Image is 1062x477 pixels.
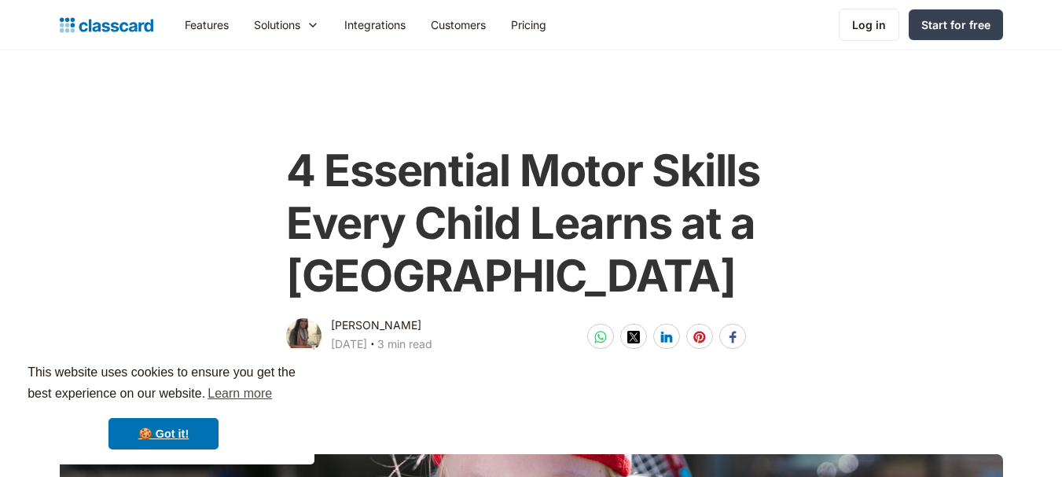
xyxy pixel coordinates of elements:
[60,14,153,36] a: home
[108,418,219,449] a: dismiss cookie message
[332,7,418,42] a: Integrations
[331,316,421,335] div: [PERSON_NAME]
[205,382,274,405] a: learn more about cookies
[627,331,640,343] img: twitter-white sharing button
[839,9,899,41] a: Log in
[921,17,990,33] div: Start for free
[498,7,559,42] a: Pricing
[377,335,432,354] div: 3 min read
[418,7,498,42] a: Customers
[852,17,886,33] div: Log in
[28,363,299,405] span: This website uses cookies to ensure you get the best experience on our website.
[286,145,776,303] h1: 4 Essential Motor Skills Every Child Learns at a [GEOGRAPHIC_DATA]
[660,331,673,343] img: linkedin-white sharing button
[13,348,314,464] div: cookieconsent
[726,331,739,343] img: facebook-white sharing button
[909,9,1003,40] a: Start for free
[241,7,332,42] div: Solutions
[254,17,300,33] div: Solutions
[594,331,607,343] img: whatsapp-white sharing button
[367,335,377,357] div: ‧
[331,335,367,354] div: [DATE]
[172,7,241,42] a: Features
[693,331,706,343] img: pinterest-white sharing button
